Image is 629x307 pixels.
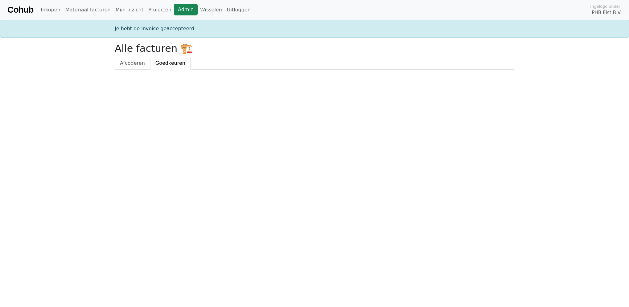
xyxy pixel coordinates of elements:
a: Projecten [146,4,174,16]
a: Afcoderen [115,57,150,70]
span: PHB Elst B.V. [592,9,622,16]
h2: Alle facturen 🏗️ [115,43,514,54]
a: Mijn inzicht [113,4,146,16]
a: Wisselen [198,4,224,16]
a: Materiaal facturen [63,4,113,16]
a: Goedkeuren [150,57,191,70]
a: Cohub [7,2,33,17]
div: Je hebt de invoice geaccepteerd [111,25,518,32]
span: Afcoderen [120,60,145,66]
span: Ingelogd onder: [590,3,622,9]
a: Inkopen [38,4,63,16]
a: Uitloggen [224,4,253,16]
a: Admin [174,4,198,15]
span: Goedkeuren [155,60,185,66]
